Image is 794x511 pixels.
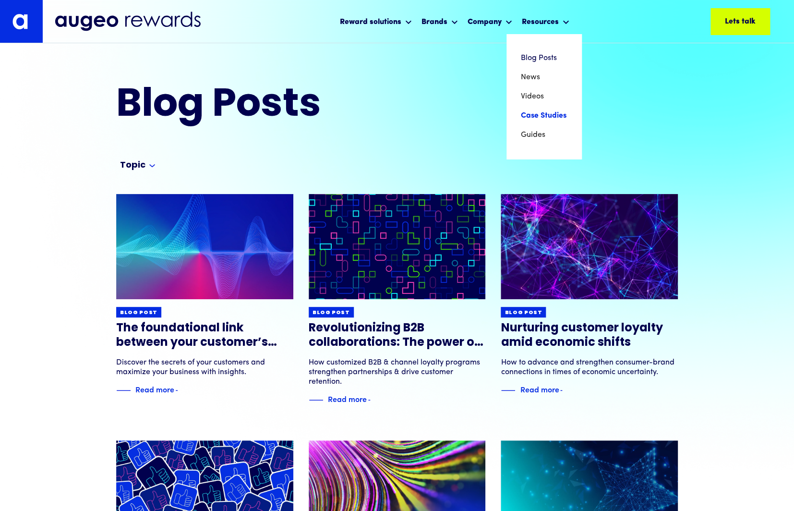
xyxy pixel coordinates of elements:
[309,394,323,406] img: Blue decorative line
[116,86,446,125] h2: Blog Posts
[421,16,447,28] div: Brands
[55,12,201,32] img: Augeo Rewards business unit full logo in midnight blue.
[116,358,293,377] div: Discover the secrets of your customers and maximize your business with insights.
[560,385,574,396] img: Blue text arrow
[501,358,678,377] div: How to advance and strengthen consumer-brand connections in times of economic uncertainty.
[710,8,770,35] a: Lets talk
[521,125,567,145] a: Guides
[175,385,190,396] img: Blue text arrow
[116,385,131,396] img: Blue decorative line
[521,87,567,106] a: Videos
[501,194,678,396] a: Blog postNurturing customer loyalty amid economic shiftsHow to advance and strengthen consumer-br...
[521,106,567,125] a: Case Studies
[340,16,401,28] div: Reward solutions
[309,194,486,406] a: Blog postRevolutionizing B2B collaborations: The power of synergy, partner energy & meaningful co...
[419,9,460,34] div: Brands
[309,358,486,387] div: How customized B2B & channel loyalty programs strengthen partnerships & drive customer retention.
[120,309,157,316] div: Blog post
[521,68,567,87] a: News
[313,309,350,316] div: Blog post
[120,160,145,171] div: Topic
[521,49,567,68] a: Blog Posts
[501,321,678,350] h3: Nurturing customer loyalty amid economic shifts
[337,9,414,34] div: Reward solutions
[465,9,515,34] div: Company
[328,393,367,404] div: Read more
[468,16,502,28] div: Company
[149,164,155,168] img: Arrow symbol in bright blue pointing down to indicate an expanded section.
[116,321,293,350] h3: The foundational link between your customer’s voice & your bottom line
[116,194,293,396] a: Blog postThe foundational link between your customer’s voice & your bottom lineDiscover the secre...
[505,309,542,316] div: Blog post
[506,34,581,159] nav: Resources
[520,383,559,395] div: Read more
[135,383,174,395] div: Read more
[309,321,486,350] h3: Revolutionizing B2B collaborations: The power of synergy, partner energy & meaningful connections
[519,9,572,34] div: Resources
[522,16,559,28] div: Resources
[501,385,515,396] img: Blue decorative line
[368,394,382,406] img: Blue text arrow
